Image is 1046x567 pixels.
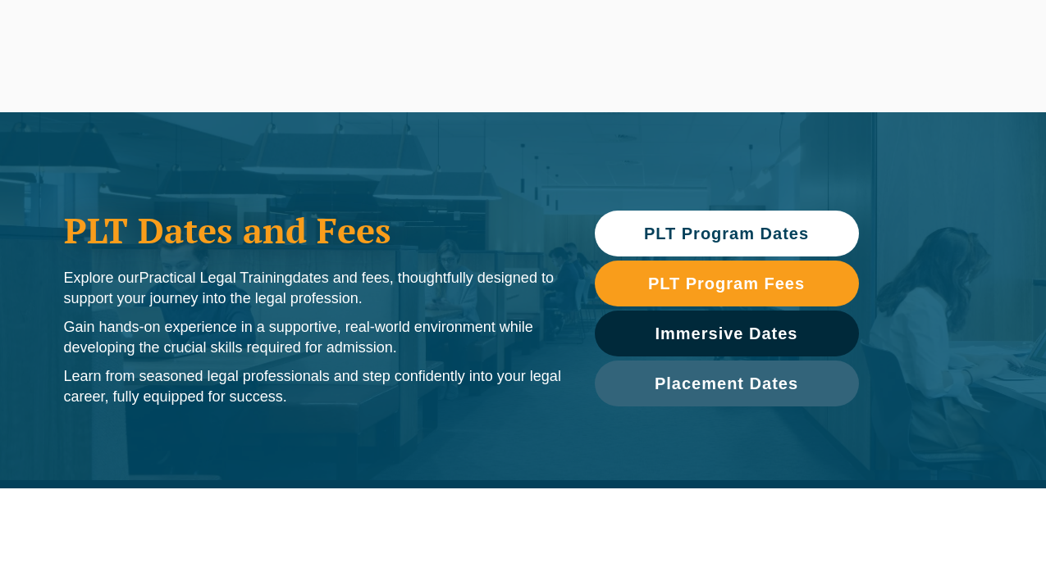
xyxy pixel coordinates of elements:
[655,375,798,392] span: Placement Dates
[139,270,293,286] span: Practical Legal Training
[64,317,562,358] p: Gain hands-on experience in a supportive, real-world environment while developing the crucial ski...
[595,361,859,406] a: Placement Dates
[648,275,805,292] span: PLT Program Fees
[644,225,809,242] span: PLT Program Dates
[64,210,562,251] h1: PLT Dates and Fees
[595,261,859,306] a: PLT Program Fees
[595,311,859,356] a: Immersive Dates
[655,325,798,342] span: Immersive Dates
[64,268,562,309] p: Explore our dates and fees, thoughtfully designed to support your journey into the legal profession.
[595,211,859,256] a: PLT Program Dates
[64,366,562,407] p: Learn from seasoned legal professionals and step confidently into your legal career, fully equipp...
